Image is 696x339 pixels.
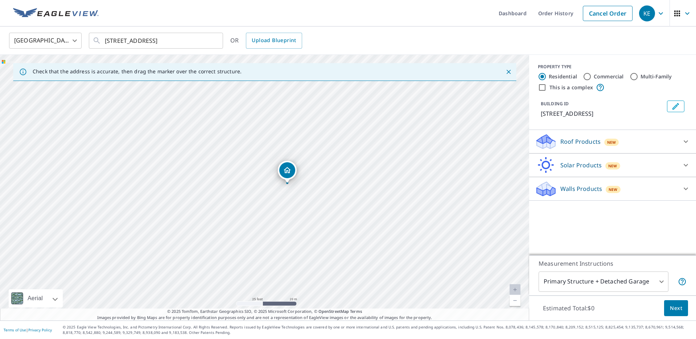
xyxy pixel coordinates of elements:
[560,184,602,193] p: Walls Products
[678,277,687,286] span: Your report will include the primary structure and a detached garage if one exists.
[33,68,242,75] p: Check that the address is accurate, then drag the marker over the correct structure.
[641,73,672,80] label: Multi-Family
[9,289,63,307] div: Aerial
[4,328,52,332] p: |
[537,300,600,316] p: Estimated Total: $0
[549,84,593,91] label: This is a complex
[318,309,349,314] a: OpenStreetMap
[63,324,692,335] p: © 2025 Eagle View Technologies, Inc. and Pictometry International Corp. All Rights Reserved. Repo...
[13,8,99,19] img: EV Logo
[246,33,302,49] a: Upload Blueprint
[539,271,668,292] div: Primary Structure + Detached Garage
[541,101,569,107] p: BUILDING ID
[535,133,690,150] div: Roof ProductsNew
[608,163,617,169] span: New
[609,187,618,192] span: New
[25,289,45,307] div: Aerial
[539,259,687,268] p: Measurement Instructions
[504,67,513,77] button: Close
[510,295,520,306] a: Current Level 20, Zoom Out
[549,73,577,80] label: Residential
[28,327,52,332] a: Privacy Policy
[583,6,633,21] a: Cancel Order
[252,36,296,45] span: Upload Blueprint
[607,139,616,145] span: New
[230,33,302,49] div: OR
[639,5,655,21] div: KE
[560,161,602,169] p: Solar Products
[535,180,690,197] div: Walls ProductsNew
[4,327,26,332] a: Terms of Use
[664,300,688,316] button: Next
[560,137,601,146] p: Roof Products
[9,30,82,51] div: [GEOGRAPHIC_DATA]
[535,156,690,174] div: Solar ProductsNew
[350,309,362,314] a: Terms
[541,109,664,118] p: [STREET_ADDRESS]
[670,304,682,313] span: Next
[167,309,362,315] span: © 2025 TomTom, Earthstar Geographics SIO, © 2025 Microsoft Corporation, ©
[510,284,520,295] a: Current Level 20, Zoom In Disabled
[594,73,624,80] label: Commercial
[667,101,684,112] button: Edit building 1
[278,161,297,183] div: Dropped pin, building 1, Residential property, 7504 W Dakota Trl Manton, MI 49663
[538,64,687,70] div: PROPERTY TYPE
[105,30,208,51] input: Search by address or latitude-longitude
